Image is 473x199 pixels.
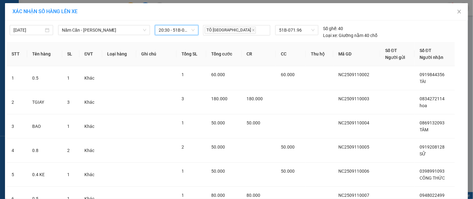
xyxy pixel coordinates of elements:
[7,163,27,187] td: 5
[420,151,426,156] span: SỮ
[79,66,102,90] td: Khác
[136,42,177,66] th: Ghi chú
[27,66,62,90] td: 0.5
[62,42,79,66] th: SL
[205,27,256,34] span: TÔ [GEOGRAPHIC_DATA]
[247,96,263,101] span: 180.000
[143,28,147,32] span: down
[247,120,261,125] span: 50.000
[211,72,225,77] span: 60.000
[420,144,445,149] span: 0919208128
[177,42,206,66] th: Tổng SL
[67,172,70,177] span: 1
[420,127,428,132] span: TÂM
[182,169,184,174] span: 1
[182,96,184,101] span: 3
[306,42,333,66] th: Thu hộ
[182,72,184,77] span: 1
[338,72,369,77] span: NC2509110002
[385,55,405,60] span: Người gửi
[323,32,338,39] span: Loại xe:
[281,72,295,77] span: 60.000
[252,29,255,32] span: close
[338,96,369,101] span: NC2509110003
[420,169,445,174] span: 0398991093
[211,193,225,198] span: 80.000
[79,163,102,187] td: Khác
[323,25,337,32] span: Số ghế:
[281,144,295,149] span: 50.000
[27,90,62,114] td: TGIAY
[385,48,397,53] span: Số ĐT
[211,120,225,125] span: 50.000
[338,169,369,174] span: NC2509110006
[279,25,315,35] span: 51B-071.96
[333,42,380,66] th: Mã GD
[27,42,62,66] th: Tên hàng
[182,144,184,149] span: 2
[242,42,276,66] th: CR
[420,120,445,125] span: 0869132093
[211,144,225,149] span: 50.000
[211,96,227,101] span: 180.000
[338,144,369,149] span: NC2509110005
[13,27,44,34] input: 11/09/2025
[27,114,62,139] td: BAO
[451,3,468,21] button: Close
[338,120,369,125] span: NC2509110004
[79,90,102,114] td: Khác
[7,42,27,66] th: STT
[420,72,445,77] span: 0919844356
[7,90,27,114] td: 2
[67,124,70,129] span: 1
[62,25,146,35] span: Năm Căn - Hồ Chí Minh
[79,42,102,66] th: ĐVT
[67,148,70,153] span: 2
[67,100,70,105] span: 3
[206,42,241,66] th: Tổng cước
[276,42,306,66] th: CC
[420,103,427,108] span: hoa
[323,32,378,39] div: Giường nằm 40 chỗ
[27,139,62,163] td: 0.8
[338,193,369,198] span: NC2509110007
[102,42,136,66] th: Loại hàng
[79,139,102,163] td: Khác
[12,8,77,14] span: XÁC NHẬN SỐ HÀNG LÊN XE
[420,96,445,101] span: 0834272114
[7,114,27,139] td: 3
[182,120,184,125] span: 1
[247,193,261,198] span: 80.000
[420,79,426,84] span: TÀI
[323,25,343,32] div: 40
[27,163,62,187] td: 0.4 KE
[420,175,445,181] span: CÔNG THỨC
[281,169,295,174] span: 50.000
[420,55,443,60] span: Người nhận
[7,66,27,90] td: 1
[420,193,445,198] span: 0948022499
[7,139,27,163] td: 4
[457,9,462,14] span: close
[159,25,195,35] span: 20:30 - 51B-071.96
[420,48,431,53] span: Số ĐT
[182,193,184,198] span: 1
[211,169,225,174] span: 50.000
[79,114,102,139] td: Khác
[67,76,70,81] span: 1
